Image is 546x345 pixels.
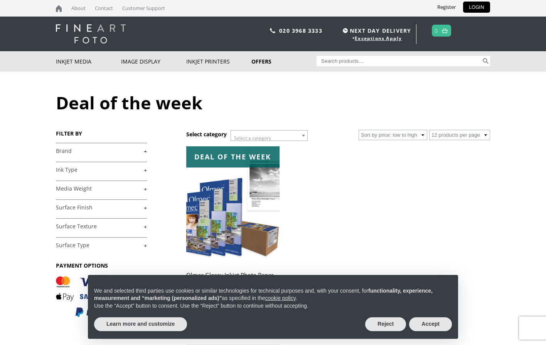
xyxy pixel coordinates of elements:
[186,268,280,299] h2: Olmec Glossy Inkjet Photo Paper 240gsm (OLM-063)
[431,2,462,13] a: Register
[56,223,147,230] a: +
[317,56,482,66] input: Search products…
[94,317,187,331] button: Learn more and customize
[82,269,464,345] div: Notice
[56,147,147,155] a: +
[186,131,227,138] h3: Select category
[56,242,147,249] a: +
[409,317,452,331] button: Accept
[94,302,452,310] p: Use the “Accept” button to consent. Use the “Reject” button to continue without accepting.
[56,24,126,44] img: logo-white.svg
[463,2,490,13] a: LOGIN
[56,51,121,72] a: Inkjet Media
[56,166,147,174] a: +
[56,181,147,196] h4: Media Weight
[56,275,133,318] img: PAYMENT OPTIONS
[56,130,147,137] h3: FILTER BY
[56,162,147,177] h4: Ink Type
[56,185,147,193] a: +
[186,146,280,263] img: Olmec Glossy Inkjet Photo Paper 240gsm (OLM-063)
[442,28,448,33] img: basket.svg
[355,35,402,42] a: Exceptions Apply
[279,27,322,34] a: 020 3968 3333
[94,288,433,301] strong: functionality, experience, measurement and “marketing (personalized ads)”
[186,146,280,318] a: Deal of the week Olmec Glossy Inkjet Photo Paper 240gsm (OLM-063) £17.99£15.99
[56,237,147,253] h4: Surface Type
[341,26,411,35] span: NEXT DAY DELIVERY
[359,130,427,140] select: Shop order
[365,317,406,331] button: Reject
[121,51,186,72] a: Image Display
[343,28,348,33] img: time.svg
[56,218,147,234] h4: Surface Texture
[186,146,280,167] div: Deal of the week
[234,135,271,141] span: Select a category
[265,295,296,301] a: cookie policy
[56,204,147,211] a: +
[56,262,147,269] h3: PAYMENT OPTIONS
[186,51,251,72] a: Inkjet Printers
[435,25,438,36] a: 0
[270,28,275,33] img: phone.svg
[56,199,147,215] h4: Surface Finish
[94,287,452,302] p: We and selected third parties use cookies or similar technologies for technical purposes and, wit...
[56,91,490,114] h1: Deal of the week
[481,56,490,66] button: Search
[251,51,317,72] a: Offers
[56,143,147,158] h4: Brand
